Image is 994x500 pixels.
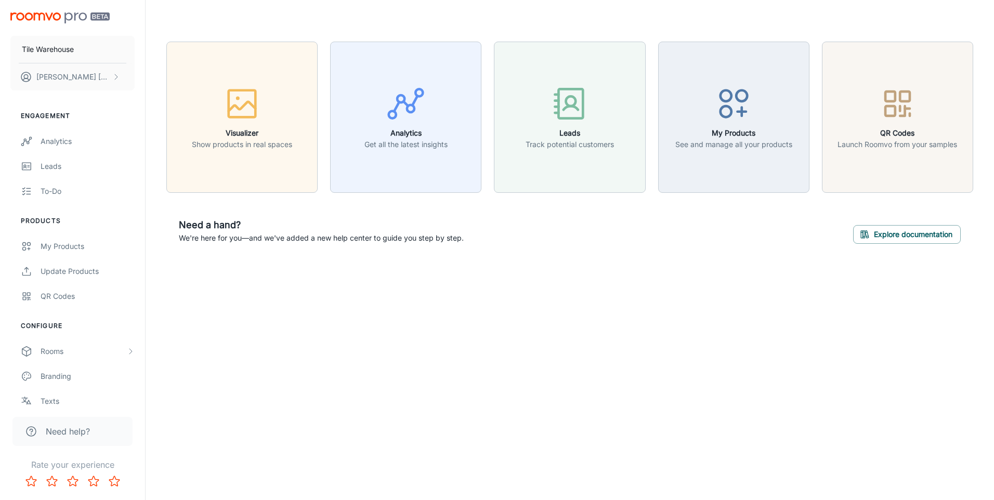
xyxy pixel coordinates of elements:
[658,111,809,122] a: My ProductsSee and manage all your products
[10,36,135,63] button: Tile Warehouse
[36,71,110,83] p: [PERSON_NAME] [PERSON_NAME]
[41,266,135,277] div: Update Products
[494,111,645,122] a: LeadsTrack potential customers
[526,127,614,139] h6: Leads
[41,291,135,302] div: QR Codes
[41,136,135,147] div: Analytics
[658,42,809,193] button: My ProductsSee and manage all your products
[330,111,481,122] a: AnalyticsGet all the latest insights
[675,139,792,150] p: See and manage all your products
[494,42,645,193] button: LeadsTrack potential customers
[526,139,614,150] p: Track potential customers
[822,111,973,122] a: QR CodesLaunch Roomvo from your samples
[192,127,292,139] h6: Visualizer
[822,42,973,193] button: QR CodesLaunch Roomvo from your samples
[675,127,792,139] h6: My Products
[364,139,448,150] p: Get all the latest insights
[179,232,464,244] p: We're here for you—and we've added a new help center to guide you step by step.
[179,218,464,232] h6: Need a hand?
[192,139,292,150] p: Show products in real spaces
[853,229,961,239] a: Explore documentation
[853,225,961,244] button: Explore documentation
[364,127,448,139] h6: Analytics
[330,42,481,193] button: AnalyticsGet all the latest insights
[166,42,318,193] button: VisualizerShow products in real spaces
[838,139,957,150] p: Launch Roomvo from your samples
[41,161,135,172] div: Leads
[41,186,135,197] div: To-do
[10,12,110,23] img: Roomvo PRO Beta
[41,241,135,252] div: My Products
[838,127,957,139] h6: QR Codes
[22,44,74,55] p: Tile Warehouse
[10,63,135,90] button: [PERSON_NAME] [PERSON_NAME]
